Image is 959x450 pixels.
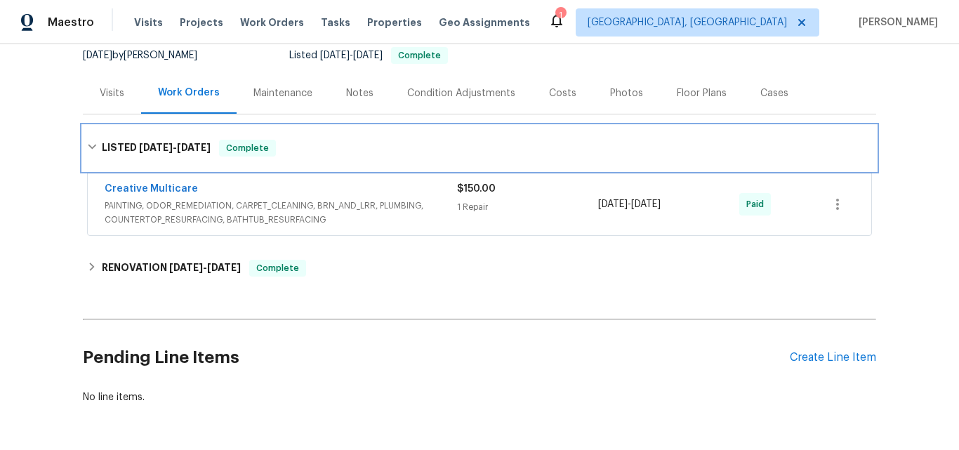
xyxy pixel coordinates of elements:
[105,199,457,227] span: PAINTING, ODOR_REMEDIATION, CARPET_CLEANING, BRN_AND_LRR, PLUMBING, COUNTERTOP_RESURFACING, BATHT...
[83,47,214,64] div: by [PERSON_NAME]
[457,184,496,194] span: $150.00
[631,199,661,209] span: [DATE]
[407,86,515,100] div: Condition Adjustments
[102,260,241,277] h6: RENOVATION
[83,390,876,404] div: No line items.
[83,325,790,390] h2: Pending Line Items
[392,51,447,60] span: Complete
[180,15,223,29] span: Projects
[169,263,203,272] span: [DATE]
[253,86,312,100] div: Maintenance
[100,86,124,100] div: Visits
[598,199,628,209] span: [DATE]
[177,143,211,152] span: [DATE]
[83,126,876,171] div: LISTED [DATE]-[DATE]Complete
[598,197,661,211] span: -
[555,8,565,22] div: 1
[367,15,422,29] span: Properties
[83,51,112,60] span: [DATE]
[346,86,373,100] div: Notes
[105,184,198,194] a: Creative Multicare
[289,51,448,60] span: Listed
[220,141,275,155] span: Complete
[588,15,787,29] span: [GEOGRAPHIC_DATA], [GEOGRAPHIC_DATA]
[240,15,304,29] span: Work Orders
[207,263,241,272] span: [DATE]
[320,51,383,60] span: -
[321,18,350,27] span: Tasks
[320,51,350,60] span: [DATE]
[677,86,727,100] div: Floor Plans
[549,86,576,100] div: Costs
[760,86,788,100] div: Cases
[134,15,163,29] span: Visits
[610,86,643,100] div: Photos
[746,197,769,211] span: Paid
[251,261,305,275] span: Complete
[790,351,876,364] div: Create Line Item
[439,15,530,29] span: Geo Assignments
[139,143,173,152] span: [DATE]
[139,143,211,152] span: -
[457,200,598,214] div: 1 Repair
[158,86,220,100] div: Work Orders
[353,51,383,60] span: [DATE]
[102,140,211,157] h6: LISTED
[169,263,241,272] span: -
[48,15,94,29] span: Maestro
[853,15,938,29] span: [PERSON_NAME]
[83,251,876,285] div: RENOVATION [DATE]-[DATE]Complete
